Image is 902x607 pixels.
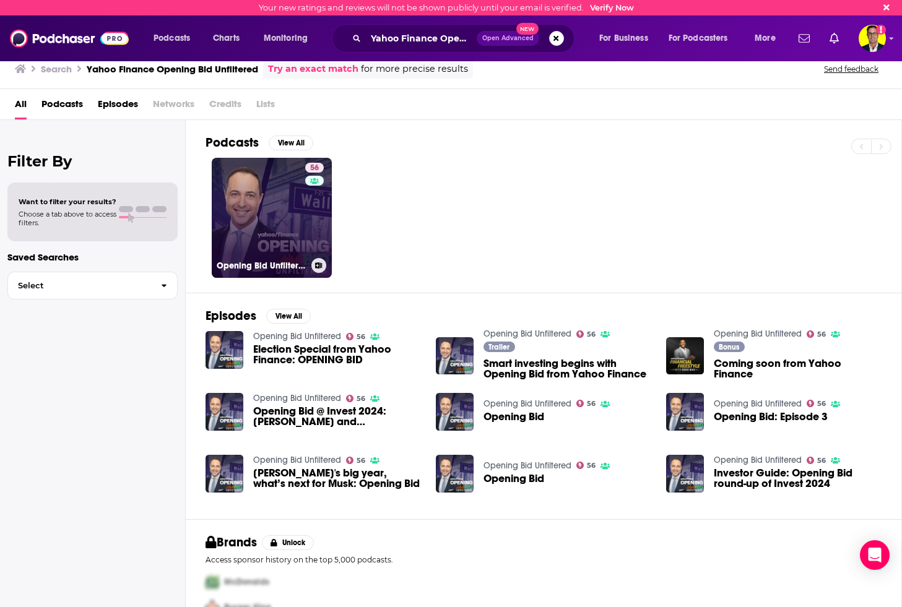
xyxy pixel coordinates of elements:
[266,309,311,324] button: View All
[591,28,664,48] button: open menu
[436,455,474,493] img: Opening Bid
[19,210,116,227] span: Choose a tab above to access filters.
[201,569,224,595] img: First Pro Logo
[205,28,247,48] a: Charts
[213,30,240,47] span: Charts
[206,535,257,550] h2: Brands
[859,25,886,52] img: User Profile
[807,330,826,338] a: 56
[807,400,826,407] a: 56
[516,23,539,35] span: New
[666,455,704,493] img: Investor Guide: Opening Bid round-up of Invest 2024
[807,457,826,464] a: 56
[206,393,243,431] img: Opening Bid @ Invest 2024: Saira Malik and Nela Richardson
[224,577,269,587] span: McDonalds
[661,28,746,48] button: open menu
[7,251,178,263] p: Saved Searches
[587,332,596,337] span: 56
[357,334,365,340] span: 56
[666,337,704,375] img: Coming soon from Yahoo Finance
[876,25,886,35] svg: Email not verified
[206,135,259,150] h2: Podcasts
[41,94,83,119] span: Podcasts
[87,63,258,75] h3: Yahoo Finance Opening Bid Unfiltered
[344,24,586,53] div: Search podcasts, credits, & more...
[253,393,341,403] a: Opening Bid Unfiltered
[206,331,243,369] img: Election Special from Yahoo Finance: OPENING BID
[860,540,890,570] div: Open Intercom Messenger
[714,455,802,465] a: Opening Bid Unfiltered
[19,197,116,206] span: Want to filter your results?
[361,62,468,76] span: for more precise results
[153,94,194,119] span: Networks
[590,3,634,12] a: Verify Now
[714,329,802,339] a: Opening Bid Unfiltered
[477,31,539,46] button: Open AdvancedNew
[714,411,828,422] a: Opening Bid: Episode 3
[817,332,826,337] span: 56
[41,63,72,75] h3: Search
[484,411,544,422] span: Opening Bid
[206,135,313,150] a: PodcastsView All
[714,358,882,379] a: Coming soon from Yahoo Finance
[346,333,366,340] a: 56
[305,163,324,173] a: 56
[206,555,882,564] p: Access sponsor history on the top 5,000 podcasts.
[212,158,332,278] a: 56Opening Bid Unfiltered
[10,27,129,50] img: Podchaser - Follow, Share and Rate Podcasts
[15,94,27,119] a: All
[587,463,596,468] span: 56
[206,308,311,324] a: EpisodesView All
[366,28,477,48] input: Search podcasts, credits, & more...
[253,344,421,365] a: Election Special from Yahoo Finance: OPENING BID
[587,401,596,407] span: 56
[7,272,178,299] button: Select
[346,457,366,464] a: 56
[346,395,366,402] a: 56
[755,30,776,47] span: More
[256,94,275,119] span: Lists
[599,30,648,47] span: For Business
[436,393,474,431] img: Opening Bid
[817,401,826,407] span: 56
[488,343,510,351] span: Trailer
[98,94,138,119] a: Episodes
[714,398,802,409] a: Opening Bid Unfiltered
[253,406,421,427] span: Opening Bid @ Invest 2024: [PERSON_NAME] and [PERSON_NAME]
[206,455,243,493] a: Tesla's big year, what’s next for Musk: Opening Bid
[255,28,324,48] button: open menu
[484,329,571,339] a: Opening Bid Unfiltered
[576,462,596,469] a: 56
[436,337,474,375] img: Smart investing begins with Opening Bid from Yahoo Finance
[859,25,886,52] span: Logged in as BrettLarson
[484,473,544,484] a: Opening Bid
[259,3,634,12] div: Your new ratings and reviews will not be shown publicly until your email is verified.
[357,458,365,463] span: 56
[206,308,256,324] h2: Episodes
[253,468,421,489] a: Tesla's big year, what’s next for Musk: Opening Bid
[209,94,241,119] span: Credits
[145,28,206,48] button: open menu
[794,28,815,49] a: Show notifications dropdown
[262,535,314,550] button: Unlock
[484,358,651,379] a: Smart investing begins with Opening Bid from Yahoo Finance
[714,468,882,489] a: Investor Guide: Opening Bid round-up of Invest 2024
[746,28,791,48] button: open menu
[253,406,421,427] a: Opening Bid @ Invest 2024: Saira Malik and Nela Richardson
[264,30,308,47] span: Monitoring
[482,35,534,41] span: Open Advanced
[669,30,728,47] span: For Podcasters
